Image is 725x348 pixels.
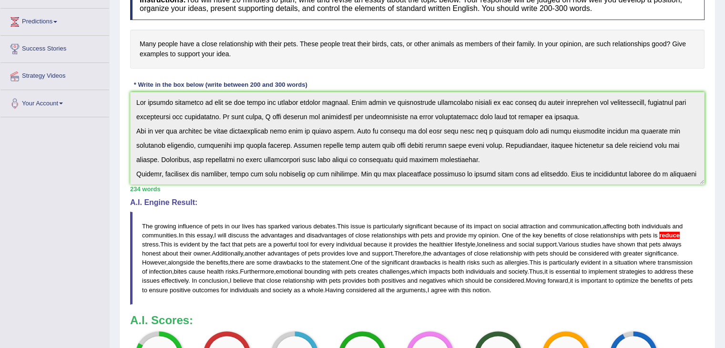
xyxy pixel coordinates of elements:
span: agree [431,287,447,294]
span: this [185,232,195,239]
span: pets [681,277,693,284]
span: relationship [283,277,315,284]
span: is [367,223,371,230]
span: pets [329,277,341,284]
span: evident [581,259,601,266]
span: is [653,232,657,239]
span: be [485,277,492,284]
span: discuss [228,232,248,239]
span: the [196,259,204,266]
span: honest [142,250,161,257]
span: pets [640,232,652,239]
span: communities [142,232,177,239]
span: pets [308,250,320,257]
span: of [674,277,679,284]
span: outcomes [193,287,219,294]
span: significance [644,250,677,257]
span: of [142,268,147,275]
span: negatives [419,277,446,284]
span: risks [467,259,480,266]
span: relationships [590,232,625,239]
span: my [468,232,476,239]
span: risks [225,268,238,275]
span: affecting [603,223,626,230]
span: is [549,268,553,275]
span: pets [244,241,256,248]
span: forward [548,277,568,284]
span: as [496,259,503,266]
span: address [654,268,676,275]
span: be [570,250,576,257]
span: close [355,232,369,239]
span: fact [220,241,230,248]
span: on [494,223,500,230]
span: provide [446,232,467,239]
span: This [160,241,172,248]
span: a [302,287,305,294]
span: this [461,287,471,294]
span: essential [555,268,580,275]
span: the [210,241,218,248]
span: the [640,277,649,284]
span: healthier [429,241,453,248]
span: debates [313,223,335,230]
span: pets [649,241,661,248]
span: society [509,268,528,275]
span: another [245,250,265,257]
span: pets [344,268,356,275]
span: is [442,259,447,266]
span: significant [405,223,432,230]
span: in [225,223,230,230]
span: infection [149,268,172,275]
span: growing [154,223,176,230]
span: optimize [615,277,638,284]
span: social [519,241,534,248]
span: of [364,259,369,266]
span: impact [474,223,492,230]
span: issue [350,223,365,230]
span: both [628,223,640,230]
span: bounding [304,268,330,275]
span: which [448,277,463,284]
span: Moving [526,277,546,284]
span: with [627,232,638,239]
span: and [672,223,683,230]
span: situation [614,259,637,266]
span: the [371,259,380,266]
span: individual [336,241,362,248]
span: there [230,259,244,266]
span: love [347,250,358,257]
span: essay [197,232,213,239]
span: considered [494,277,524,284]
span: believe [233,277,253,284]
span: its [466,223,472,230]
span: Therefore [394,250,421,257]
span: issues [142,277,160,284]
span: to [305,259,310,266]
span: attraction [520,223,545,230]
span: Additionally [212,250,243,257]
span: various [292,223,312,230]
span: key [532,232,542,239]
span: and [434,232,445,239]
span: the [250,232,259,239]
span: considered [346,287,377,294]
span: positives [381,277,406,284]
span: opinion [478,232,498,239]
a: Your Account [0,90,109,114]
span: conclusion [199,277,228,284]
span: transmission [658,259,693,266]
span: cause [189,268,205,275]
span: implement [589,268,617,275]
span: the [386,287,395,294]
span: with [316,277,327,284]
span: our [231,223,240,230]
span: This [337,223,349,230]
span: greater [623,250,643,257]
span: because [434,223,457,230]
span: where [639,259,656,266]
span: a [268,241,272,248]
span: creates [358,268,378,275]
span: it [570,277,573,284]
span: arguments [397,287,426,294]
